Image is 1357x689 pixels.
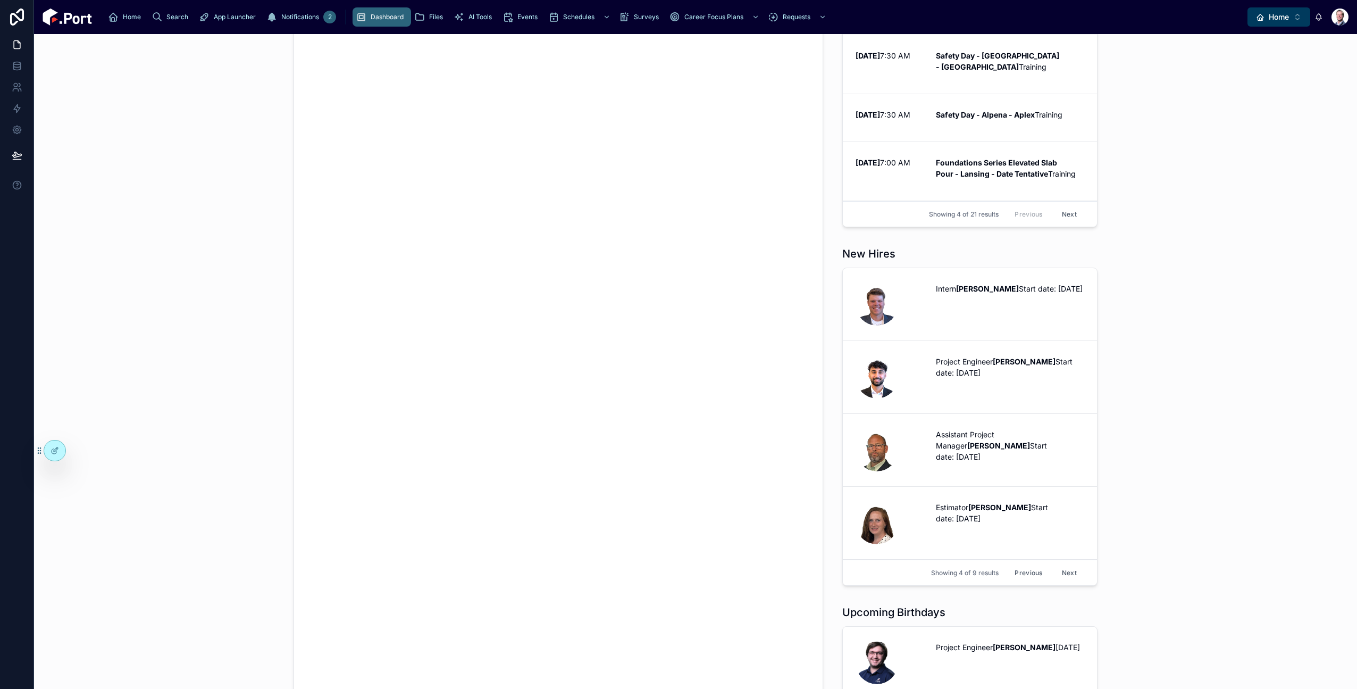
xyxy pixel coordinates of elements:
[856,50,923,61] p: 7:30 AM
[765,7,832,27] a: Requests
[634,13,659,21] span: Surveys
[123,13,141,21] span: Home
[936,110,1035,119] strong: Safety Day - Alpena - Aplex
[936,51,1061,71] strong: Safety Day - [GEOGRAPHIC_DATA] - [GEOGRAPHIC_DATA]
[936,109,1084,120] p: Training
[1007,565,1050,581] button: Previous
[936,50,1084,72] p: Training
[353,7,411,27] a: Dashboard
[956,284,1019,293] strong: [PERSON_NAME]
[993,357,1056,366] strong: [PERSON_NAME]
[43,9,92,26] img: App logo
[856,110,880,119] strong: [DATE]
[856,158,880,167] strong: [DATE]
[666,7,765,27] a: Career Focus Plans
[936,502,1084,524] p: Estimator Start date: [DATE]
[281,13,319,21] span: Notifications
[468,13,492,21] span: AI Tools
[411,7,450,27] a: Files
[323,11,336,23] div: 2
[783,13,810,21] span: Requests
[148,7,196,27] a: Search
[429,13,443,21] span: Files
[450,7,499,27] a: AI Tools
[936,158,1059,178] strong: Foundations Series Elevated Slab Pour - Lansing - Date Tentative
[166,13,188,21] span: Search
[843,94,1097,142] a: [DATE]7:30 AMSafety Day - Alpena - AplexTraining
[843,142,1097,201] a: [DATE]7:00 AMFoundations Series Elevated Slab Pour - Lansing - Date TentativeTraining
[842,246,895,261] h1: New Hires
[936,429,1084,462] p: Assistant Project Manager Start date: [DATE]
[499,7,545,27] a: Events
[968,503,1031,512] strong: [PERSON_NAME]
[1269,12,1289,22] span: Home
[856,51,880,60] strong: [DATE]
[929,210,999,219] span: Showing 4 of 21 results
[993,643,1056,652] strong: [PERSON_NAME]
[842,605,945,620] h1: Upcoming Birthdays
[856,157,923,168] p: 7:00 AM
[100,5,1247,29] div: scrollable content
[545,7,616,27] a: Schedules
[684,13,743,21] span: Career Focus Plans
[214,13,256,21] span: App Launcher
[517,13,538,21] span: Events
[936,356,1084,378] p: Project Engineer Start date: [DATE]
[843,35,1097,94] a: [DATE]7:30 AMSafety Day - [GEOGRAPHIC_DATA] - [GEOGRAPHIC_DATA]Training
[371,13,404,21] span: Dashboard
[936,283,1084,294] p: Intern Start date: [DATE]
[931,569,999,577] span: Showing 4 of 9 results
[263,7,339,27] a: Notifications2
[936,157,1084,179] p: Training
[856,109,923,120] p: 7:30 AM
[563,13,594,21] span: Schedules
[1054,565,1084,581] button: Next
[105,7,148,27] a: Home
[616,7,666,27] a: Surveys
[967,441,1030,450] strong: [PERSON_NAME]
[936,642,1084,653] p: Project Engineer [DATE]
[196,7,263,27] a: App Launcher
[1054,206,1084,222] button: Next
[1247,7,1310,27] button: Select Button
